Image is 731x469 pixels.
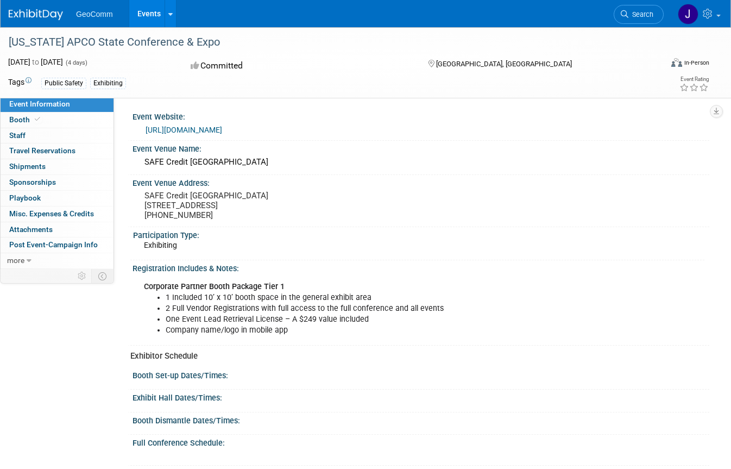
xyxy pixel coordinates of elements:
span: more [7,256,24,265]
div: Committed [187,57,410,76]
span: Event Information [9,99,70,108]
i: Booth reservation complete [35,116,40,122]
li: 1 Included 10’ x 10’ booth space in the general exhibit area [166,292,589,303]
span: Sponsorships [9,178,56,186]
div: In-Person [684,59,709,67]
div: Exhibitor Schedule [130,351,701,362]
a: Shipments [1,159,114,174]
span: Misc. Expenses & Credits [9,209,94,218]
img: ExhibitDay [9,9,63,20]
span: Booth [9,115,42,124]
a: [URL][DOMAIN_NAME] [146,126,222,134]
span: Staff [9,131,26,140]
img: John Shanks [678,4,698,24]
a: Post Event-Campaign Info [1,237,114,253]
div: Event Website: [133,109,709,122]
a: more [1,253,114,268]
span: Post Event-Campaign Info [9,240,98,249]
a: Sponsorships [1,175,114,190]
span: Attachments [9,225,53,234]
td: Personalize Event Tab Strip [73,269,92,283]
a: Search [614,5,664,24]
a: Staff [1,128,114,143]
div: Participation Type: [133,227,704,241]
img: Format-Inperson.png [671,58,682,67]
span: Playbook [9,193,41,202]
pre: SAFE Credit [GEOGRAPHIC_DATA] [STREET_ADDRESS] [PHONE_NUMBER] [144,191,361,220]
a: Playbook [1,191,114,206]
span: [GEOGRAPHIC_DATA], [GEOGRAPHIC_DATA] [436,60,572,68]
div: Event Venue Name: [133,141,709,154]
span: [DATE] [DATE] [8,58,63,66]
a: Misc. Expenses & Credits [1,207,114,222]
a: Booth [1,112,114,128]
b: Corporate Partner Booth Package Tier 1 [144,282,285,291]
div: Booth Set-up Dates/Times: [133,367,709,381]
td: Tags [8,77,31,89]
div: Event Rating [679,77,709,82]
div: Full Conference Schedule: [133,435,709,448]
li: One Event Lead Retrieval License – A $249 value included [166,314,589,325]
div: Event Format [606,57,709,73]
td: Toggle Event Tabs [92,269,114,283]
li: Company name/logo in mobile app [166,325,589,336]
span: Shipments [9,162,46,171]
div: Booth Dismantle Dates/Times: [133,412,709,426]
a: Attachments [1,222,114,237]
span: GeoComm [76,10,113,18]
a: Travel Reservations [1,143,114,159]
div: [US_STATE] APCO State Conference & Expo [5,33,650,52]
div: Event Venue Address: [133,175,709,189]
span: Search [628,10,653,18]
a: Event Information [1,97,114,112]
span: Exhibiting [144,241,177,249]
span: to [30,58,41,66]
li: 2 Full Vendor Registrations with full access to the full conference and all events [166,303,589,314]
div: Public Safety [41,78,86,89]
div: Registration Includes & Notes: [133,260,709,274]
span: (4 days) [65,59,87,66]
div: Exhibit Hall Dates/Times: [133,390,709,403]
div: SAFE Credit [GEOGRAPHIC_DATA] [141,154,701,171]
span: Travel Reservations [9,146,75,155]
div: Exhibiting [90,78,126,89]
